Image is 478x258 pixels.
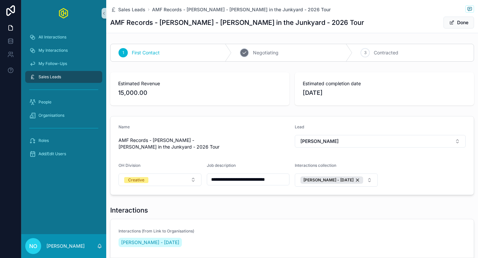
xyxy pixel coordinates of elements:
a: Sales Leads [110,6,145,13]
span: Job description [207,163,236,168]
a: My Follow-Ups [25,58,102,70]
span: People [39,99,51,105]
a: People [25,96,102,108]
span: Interactions collection [295,163,336,168]
span: NO [29,242,37,250]
span: Add/Edit Users [39,151,66,157]
a: [PERSON_NAME] - [DATE] [119,238,182,247]
span: Sales Leads [118,6,145,13]
span: 15,000.00 [118,88,281,97]
a: Interactions (from Link to Organisations)[PERSON_NAME] - [DATE] [111,219,474,258]
a: AMF Records - [PERSON_NAME] - [PERSON_NAME] in the Junkyard - 2026 Tour [152,6,331,13]
span: First Contact [132,49,160,56]
span: My Interactions [39,48,68,53]
button: Select Button [295,173,378,187]
div: Creative [128,177,144,183]
span: Sales Leads [39,74,61,80]
p: [PERSON_NAME] [46,243,85,249]
span: Negotiating [253,49,279,56]
span: Estimated Revenue [118,80,281,87]
button: Unselect CREATIVE [124,176,148,183]
a: Organisations [25,109,102,121]
span: Contracted [374,49,398,56]
button: Done [443,17,474,29]
span: Organisations [39,113,64,118]
span: [PERSON_NAME] - [DATE] [121,239,179,246]
span: 3 [364,50,366,55]
a: Sales Leads [25,71,102,83]
span: Estimated completion date [303,80,466,87]
span: OH Division [119,163,140,168]
span: AMF Records - [PERSON_NAME] - [PERSON_NAME] in the Junkyard - 2026 Tour [119,137,289,150]
a: My Interactions [25,44,102,56]
span: [PERSON_NAME] - [DATE] [303,177,354,183]
span: [DATE] [303,88,466,97]
button: Select Button [295,135,466,148]
span: My Follow-Ups [39,61,67,66]
a: Roles [25,135,102,147]
h1: AMF Records - [PERSON_NAME] - [PERSON_NAME] in the Junkyard - 2026 Tour [110,18,364,27]
h1: Interactions [110,206,148,215]
a: Add/Edit Users [25,148,102,160]
span: Lead [295,124,304,129]
span: Name [119,124,130,129]
button: Unselect 55 [300,176,363,184]
span: Roles [39,138,49,143]
span: 1 [122,50,124,55]
a: All Interactions [25,31,102,43]
span: Interactions (from Link to Organisations) [119,228,199,234]
img: App logo [59,8,69,19]
span: All Interactions [39,34,66,40]
div: scrollable content [21,27,106,168]
span: [PERSON_NAME] [300,138,339,145]
button: Select Button [119,173,201,186]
